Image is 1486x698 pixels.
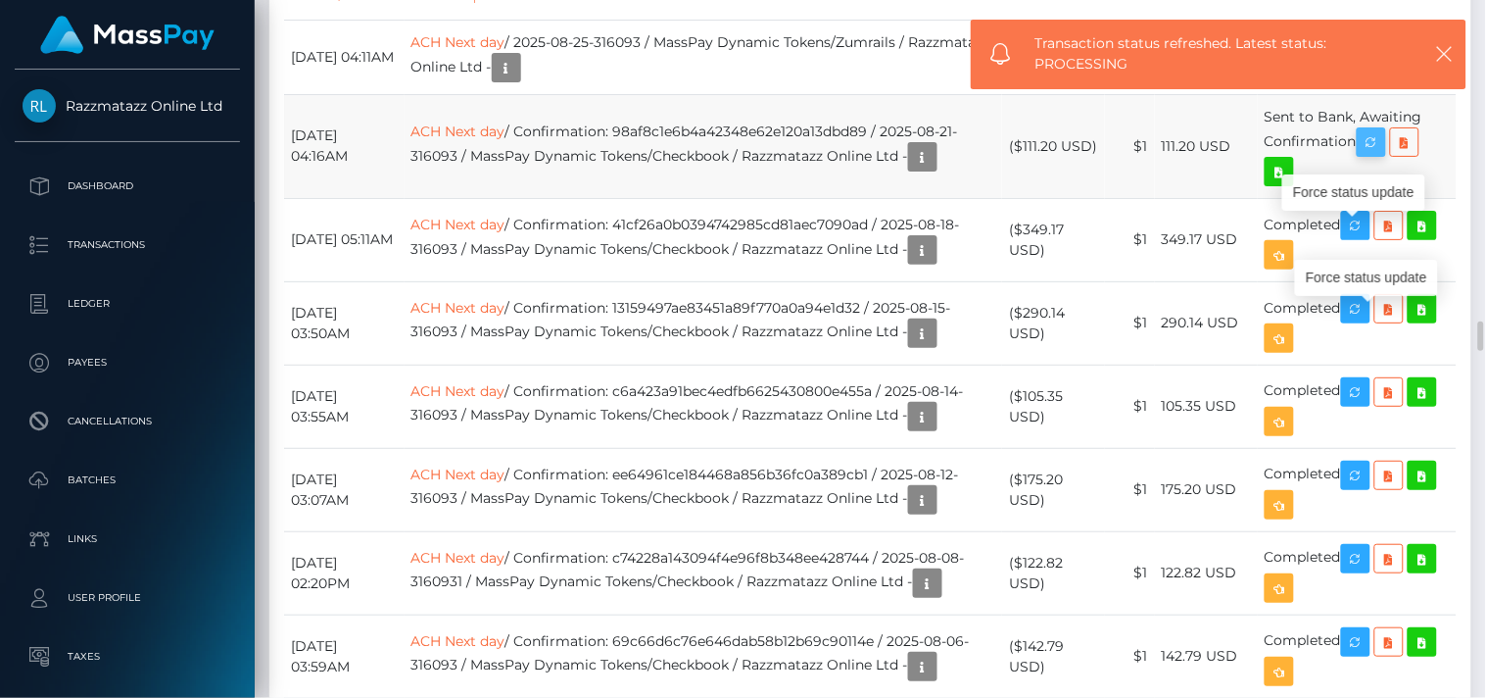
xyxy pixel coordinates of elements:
td: ($175.20 USD) [1002,448,1105,531]
td: [DATE] 03:50AM [284,281,405,365]
td: ($105.35 USD) [1002,365,1105,448]
td: [DATE] 04:16AM [284,94,405,198]
a: ACH Next day [411,382,505,400]
img: Razzmatazz Online Ltd [23,89,56,123]
td: Completed [1258,531,1457,615]
a: Cancellations [15,397,240,446]
td: ($290.14 USD) [1002,281,1105,365]
td: 349.17 USD [1155,198,1258,281]
td: / Confirmation: 69c66d6c76e646dab58b12b69c90114e / 2025-08-06-316093 / MassPay Dynamic Tokens/Che... [405,615,1003,698]
td: ($142.79 USD) [1002,615,1105,698]
a: ACH Next day [411,549,505,567]
p: Transactions [23,230,232,260]
td: / Confirmation: c74228a143094f4e96f8b348ee428744 / 2025-08-08-3160931 / MassPay Dynamic Tokens/Ch... [405,531,1003,615]
p: User Profile [23,583,232,613]
td: Completed [1258,365,1457,448]
p: Links [23,524,232,554]
a: Transactions [15,221,240,270]
img: MassPay Logo [40,16,215,54]
td: / Confirmation: 13159497ae83451a89f770a0a94e1d32 / 2025-08-15-316093 / MassPay Dynamic Tokens/Che... [405,281,1003,365]
td: [DATE] 03:59AM [284,615,405,698]
td: $1 [1105,94,1155,198]
p: Batches [23,466,232,495]
td: / Confirmation: c6a423a91bec4edfb6625430800e455a / 2025-08-14-316093 / MassPay Dynamic Tokens/Che... [405,365,1003,448]
a: Links [15,515,240,564]
td: Completed [1258,615,1457,698]
div: Force status update [1282,174,1425,211]
div: Force status update [1295,260,1438,296]
p: Taxes [23,642,232,672]
a: User Profile [15,573,240,623]
span: Transaction status refreshed. Latest status: PROCESSING [1034,33,1401,75]
td: Sent to Bank, Awaiting Confirmation [1258,94,1457,198]
a: Taxes [15,632,240,681]
p: Payees [23,348,232,377]
td: ($349.17 USD) [1002,198,1105,281]
td: / Confirmation: 41cf26a0b0394742985cd81aec7090ad / 2025-08-18-316093 / MassPay Dynamic Tokens/Che... [405,198,1003,281]
td: $1 [1105,615,1155,698]
td: Completed [1258,198,1457,281]
td: 111.20 USD [1155,94,1258,198]
td: 290.14 USD [1155,281,1258,365]
td: [DATE] 03:07AM [284,448,405,531]
td: Completed [1258,281,1457,365]
a: Ledger [15,279,240,328]
p: Dashboard [23,172,232,201]
td: $1 [1105,531,1155,615]
td: 175.20 USD [1155,448,1258,531]
td: ($111.20 USD) [1002,94,1105,198]
td: $1 [1105,198,1155,281]
td: $1 [1105,448,1155,531]
p: Cancellations [23,407,232,436]
a: ACH Next day [411,466,505,483]
p: Ledger [23,289,232,319]
a: ACH Next day [411,632,505,650]
a: ACH Next day [411,216,505,233]
td: [DATE] 03:55AM [284,365,405,448]
td: 142.79 USD [1155,615,1258,698]
td: $1 [1105,281,1155,365]
td: [DATE] 02:20PM [284,531,405,615]
span: Razzmatazz Online Ltd [15,97,240,115]
a: Batches [15,456,240,505]
td: / Confirmation: ee64961ce184468a856b36fc0a389cb1 / 2025-08-12-316093 / MassPay Dynamic Tokens/Che... [405,448,1003,531]
td: ($122.82 USD) [1002,531,1105,615]
a: Dashboard [15,162,240,211]
td: / Confirmation: 98af8c1e6b4a42348e62e120a13dbd89 / 2025-08-21-316093 / MassPay Dynamic Tokens/Che... [405,94,1003,198]
td: [DATE] 05:11AM [284,198,405,281]
td: [DATE] 04:11AM [284,20,405,94]
td: 122.82 USD [1155,531,1258,615]
a: ACH Next day [411,123,505,140]
a: Payees [15,338,240,387]
td: 105.35 USD [1155,365,1258,448]
a: ACH Next day [411,33,505,51]
td: $1 [1105,365,1155,448]
td: Completed [1258,448,1457,531]
a: ACH Next day [411,299,505,317]
td: / 2025-08-25-316093 / MassPay Dynamic Tokens/Zumrails / Razzmatazz Online Ltd - [405,20,1003,94]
